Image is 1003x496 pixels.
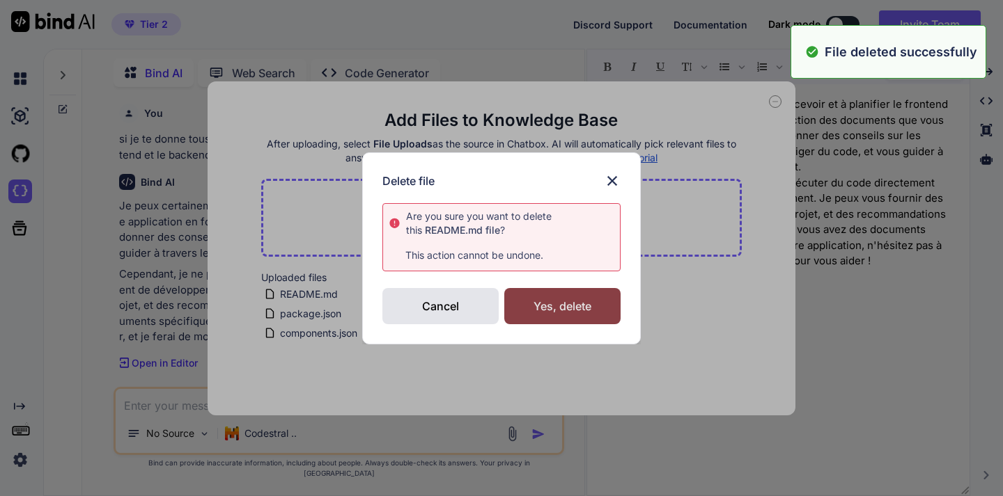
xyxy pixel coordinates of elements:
[604,173,621,189] img: close
[805,42,819,61] img: alert
[422,224,500,236] span: README.md file
[825,42,977,61] p: File deleted successfully
[389,248,620,262] p: This action cannot be undone.
[406,209,620,237] div: Are you sure you want to delete this ?
[504,288,621,324] div: Yes, delete
[382,173,435,189] h3: Delete file
[382,288,499,324] div: Cancel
